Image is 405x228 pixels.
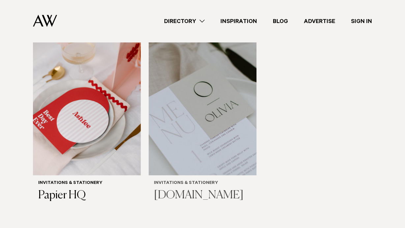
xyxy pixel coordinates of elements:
[213,17,265,26] a: Inspiration
[154,181,251,186] h6: Invitations & Stationery
[33,31,141,208] a: Auckland Weddings Invitations & Stationery | Papier HQ Invitations & Stationery Papier HQ
[296,17,343,26] a: Advertise
[156,17,213,26] a: Directory
[343,17,380,26] a: Sign In
[33,31,141,176] img: Auckland Weddings Invitations & Stationery | Papier HQ
[38,181,135,186] h6: Invitations & Stationery
[265,17,296,26] a: Blog
[38,189,135,202] h3: Papier HQ
[149,31,256,208] a: Auckland Weddings Invitations & Stationery | h.studio Invitations & Stationery [DOMAIN_NAME]
[154,189,251,202] h3: [DOMAIN_NAME]
[149,31,256,176] img: Auckland Weddings Invitations & Stationery | h.studio
[33,15,57,27] img: Auckland Weddings Logo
